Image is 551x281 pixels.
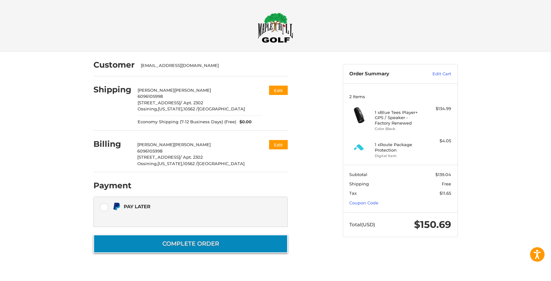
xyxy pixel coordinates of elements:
[138,100,180,105] span: [STREET_ADDRESS]
[375,142,424,153] h4: 1 x Route Package Protection
[180,155,203,160] span: / Apt. 2302
[158,161,183,166] span: [US_STATE],
[93,60,135,70] h2: Customer
[375,153,424,159] li: Digital Item
[183,106,198,111] span: 10562 /
[93,235,288,253] button: Complete order
[124,201,247,212] div: Pay Later
[236,119,252,125] span: $0.00
[138,119,236,125] span: Economy Shipping (7-12 Business Days) (Free)
[426,106,451,112] div: $134.99
[349,221,375,228] span: Total (USD)
[442,181,451,186] span: Free
[269,140,288,149] button: Edit
[258,13,293,43] img: Maple Hill Golf
[440,191,451,196] span: $11.65
[198,106,245,111] span: [GEOGRAPHIC_DATA]
[112,202,121,211] img: Pay Later icon
[174,142,211,147] span: [PERSON_NAME]
[375,110,424,126] h4: 1 x Blue Tees Player+ GPS / Speaker - Factory Renewed
[137,155,180,160] span: [STREET_ADDRESS]
[349,191,357,196] span: Tax
[158,106,183,111] span: [US_STATE],
[198,161,245,166] span: [GEOGRAPHIC_DATA]
[349,94,451,99] h3: 2 Items
[183,161,198,166] span: 10562 /
[180,100,203,105] span: / Apt. 2302
[435,172,451,177] span: $139.04
[426,138,451,144] div: $4.05
[174,88,211,93] span: [PERSON_NAME]
[137,142,174,147] span: [PERSON_NAME]
[414,219,451,230] span: $150.69
[112,213,247,219] iframe: PayPal Message 1
[138,94,163,99] span: 6096105998
[138,88,174,93] span: [PERSON_NAME]
[349,181,369,186] span: Shipping
[138,106,158,111] span: Ossining,
[349,172,367,177] span: Subtotal
[93,85,131,95] h2: Shipping
[137,161,158,166] span: Ossining,
[269,86,288,95] button: Edit
[349,200,378,205] a: Coupon Code
[419,71,451,77] a: Edit Cart
[141,62,281,69] div: [EMAIL_ADDRESS][DOMAIN_NAME]
[137,148,162,154] span: 6096105998
[375,126,424,132] li: Color Black
[93,139,131,149] h2: Billing
[93,181,131,191] h2: Payment
[349,71,419,77] h3: Order Summary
